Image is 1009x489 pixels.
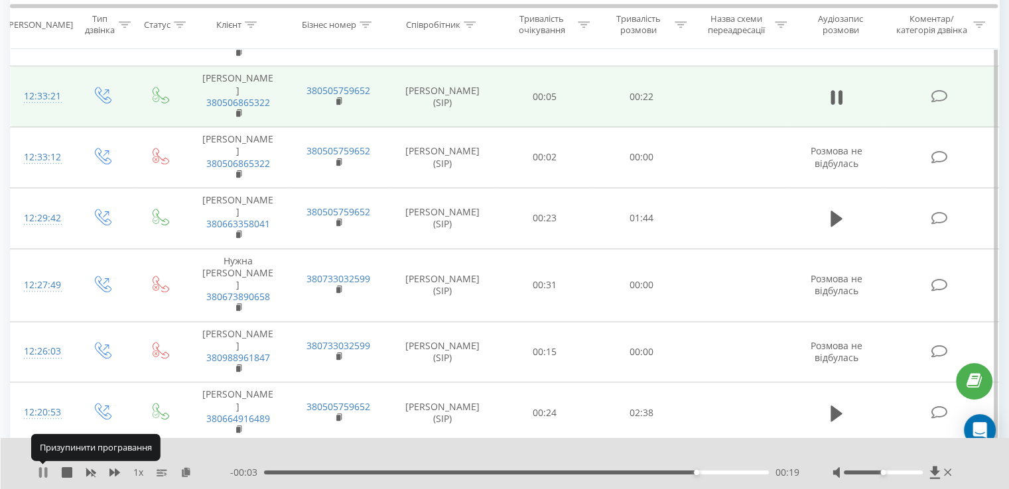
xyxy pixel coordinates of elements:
td: 00:00 [593,127,689,188]
div: Тривалість розмови [605,14,671,36]
div: 12:26:03 [24,339,59,364]
a: 380505759652 [306,84,370,97]
td: 00:02 [497,127,593,188]
a: 380505759652 [306,400,370,413]
span: 1 x [133,466,143,479]
td: 00:31 [497,248,593,321]
td: [PERSON_NAME] (SIP) [389,382,497,443]
span: Розмова не відбулась [811,272,862,297]
div: Клієнт [216,19,241,30]
div: Accessibility label [694,470,699,475]
td: [PERSON_NAME] [188,382,288,443]
div: Open Intercom Messenger [964,414,996,446]
div: Тип дзвінка [84,14,115,36]
td: Нужна [PERSON_NAME] [188,248,288,321]
td: 00:22 [593,66,689,127]
td: 00:05 [497,66,593,127]
a: 380663358041 [206,217,270,230]
div: Призупинити програвання [31,434,161,461]
td: [PERSON_NAME] (SIP) [389,248,497,321]
span: 00:19 [775,466,799,479]
td: 01:44 [593,188,689,248]
div: Назва схеми переадресації [702,14,772,36]
td: 00:00 [593,321,689,382]
td: [PERSON_NAME] [188,188,288,248]
div: 12:33:21 [24,83,59,109]
a: 380505759652 [306,144,370,157]
a: 380506865322 [206,96,270,109]
td: 00:00 [593,248,689,321]
div: Співробітник [406,19,460,30]
div: 12:29:42 [24,205,59,231]
div: 12:20:53 [24,400,59,425]
a: 380673890658 [206,290,270,303]
a: 380733032599 [306,339,370,352]
td: [PERSON_NAME] (SIP) [389,127,497,188]
td: 02:38 [593,382,689,443]
div: Бізнес номер [302,19,356,30]
div: Статус [144,19,170,30]
td: 00:15 [497,321,593,382]
a: 380733032599 [306,272,370,285]
a: 380506865322 [206,157,270,170]
div: Accessibility label [880,470,886,475]
div: 12:27:49 [24,272,59,298]
td: [PERSON_NAME] [188,321,288,382]
a: 380664916489 [206,412,270,425]
div: Тривалість очікування [509,14,575,36]
td: [PERSON_NAME] (SIP) [389,321,497,382]
td: [PERSON_NAME] [188,66,288,127]
td: [PERSON_NAME] (SIP) [389,66,497,127]
div: [PERSON_NAME] [6,19,73,30]
td: 00:24 [497,382,593,443]
span: Розмова не відбулась [811,144,862,169]
div: Коментар/категорія дзвінка [892,14,970,36]
a: 380988961847 [206,351,270,364]
span: - 00:03 [230,466,264,479]
td: 00:23 [497,188,593,248]
td: [PERSON_NAME] [188,127,288,188]
a: 380505759652 [306,205,370,218]
span: Розмова не відбулась [811,339,862,364]
div: 12:33:12 [24,144,59,170]
div: Аудіозапис розмови [802,14,880,36]
td: [PERSON_NAME] (SIP) [389,188,497,248]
